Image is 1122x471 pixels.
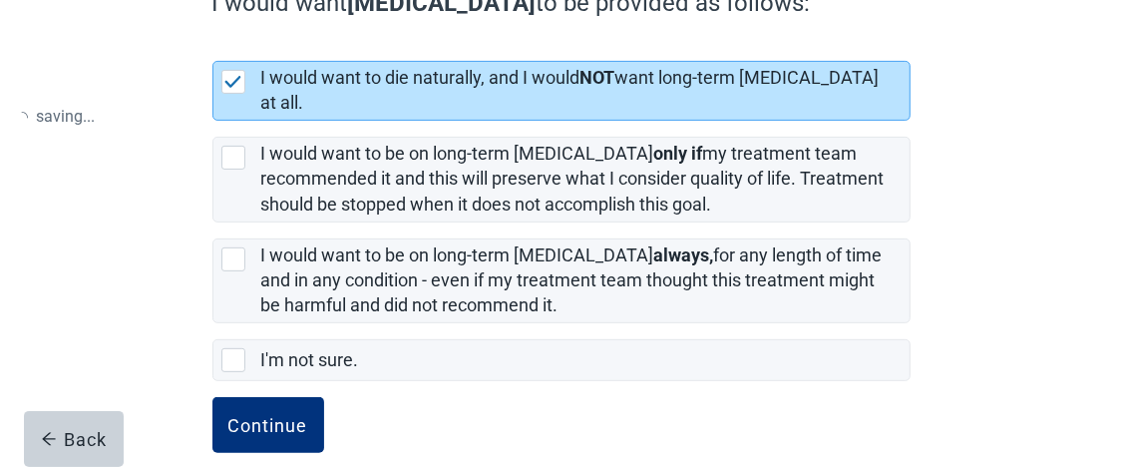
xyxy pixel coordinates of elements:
[212,137,911,222] div: [object Object], checkbox, not selected
[41,429,108,449] div: Back
[261,244,883,315] label: I would want to be on long-term [MEDICAL_DATA] for any length of time and in any condition - even...
[15,111,28,124] span: loading
[41,431,57,447] span: arrow-left
[580,67,615,88] strong: NOT
[212,238,911,323] div: [object Object], checkbox, not selected
[261,67,880,113] label: I would want to die naturally, and I would want long-term [MEDICAL_DATA] at all.
[212,61,911,121] div: [object Object], checkbox, selected
[261,143,885,214] label: I would want to be on long-term [MEDICAL_DATA] my treatment team recommended it and this will pre...
[16,104,95,129] p: saving ...
[654,244,714,265] strong: always,
[24,411,124,467] button: arrow-leftBack
[261,349,359,370] label: I'm not sure.
[654,143,703,164] strong: only if
[228,415,308,435] div: Continue
[212,397,324,453] button: Continue
[212,339,911,381] div: I'm not sure., checkbox, not selected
